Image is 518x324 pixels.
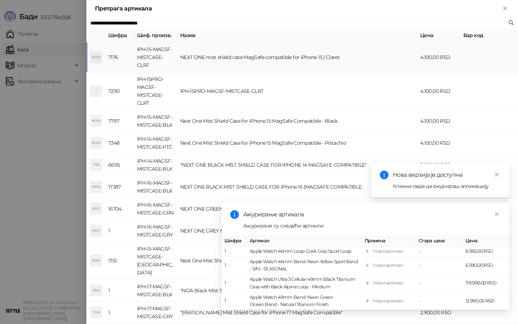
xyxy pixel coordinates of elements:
[177,42,417,72] td: NEXT ONE mist shield case MagSafe compatible for iPhone 15 | Claret
[90,159,102,171] div: "OB
[494,172,499,177] span: close
[222,236,247,246] th: Шифра
[134,220,177,242] td: IPH-16-MAGSF-MISTCASE-GRY
[177,302,417,324] td: "[PERSON_NAME] Mist Shield Case for iPhone 17 MagSafe Compatible"
[134,42,177,72] td: IPH-15-MAGSF-MISTCASE-CLRT
[493,210,501,218] a: Close
[177,220,417,242] td: NEXT ONE GREY MIST SHIELD CASE FOR iPhone 16 | MAGSAFE COMPATIBLE
[230,210,239,219] span: info-circle
[247,257,362,274] td: Apple Watch 46mm Band: Neon Yellow Sport Band - S/M - SEASONAL
[134,28,177,42] th: Шиф. произв.
[105,220,134,242] td: 1
[243,210,501,219] div: Ажурирање артикала
[460,28,518,42] th: Бар код
[90,181,102,193] div: NOB
[417,110,460,132] td: 4.100,00 RSD
[105,302,134,324] td: 1
[417,132,460,154] td: 4.100,00 RSD
[177,154,417,176] td: "NEXT ONE BLACK MIST SHIELD CASE FOR IPHONE 14 MAGSAFE COMPATIBLE"
[90,285,102,296] div: "BM
[463,246,509,257] td: 6.590,00 RSD
[105,198,134,220] td: 16704
[105,42,134,72] td: 7176
[416,257,463,274] td: -
[134,72,177,110] td: IPH-15PRO-MAGSF-MISTCASE-CLRT
[105,242,134,280] td: 7151
[222,246,247,257] td: 1
[416,236,463,246] th: Стара цена
[134,302,177,324] td: IPH-17-MAGSF-MISTCASE-GRY
[380,171,388,179] span: info-circle
[417,42,460,72] td: 4.100,00 RSD
[373,280,403,287] div: Нови артикал
[416,292,463,310] td: -
[134,110,177,132] td: IPH-15-MAGSF-MISTCASE-BLK
[177,132,417,154] td: Next One Mist Shield Case for iPhone 15 MagSafe Compatible - Pistachio
[105,110,134,132] td: 7797
[90,51,102,63] div: NOM
[417,28,460,42] th: Цена
[177,280,417,302] td: "NOA Black Mist Shield Case for iPhone 17 MagSafe Compatible"
[362,236,416,246] th: Промена
[134,154,177,176] td: IPH-14-MAGSF-MISTCASE-BLK
[105,154,134,176] td: 6695
[463,257,509,274] td: 6.590,00 RSD
[373,297,403,305] div: Нови артикал
[247,292,362,310] td: Apple Watch 49mm Band: Neon Green Ocean Band - Natural Titanium Finish
[177,72,417,110] td: IPH-15PRO-MAGSF-MISTCASE-CLRT
[222,292,247,310] td: 1
[105,280,134,302] td: 1
[494,212,499,217] span: close
[105,72,134,110] td: 7290
[90,137,102,149] div: NOM
[177,176,417,198] td: NEXT ONE BLACK MIST SHIELD CASE FOR iPhone 16 |MAGSAFE COMPATIBLE
[243,222,501,230] div: Ажурирани су следећи артикли:
[373,248,403,255] div: Нови артикал
[90,225,102,237] div: NOG
[105,176,134,198] td: 17387
[90,307,102,318] div: "GM
[393,171,501,179] div: Нова верзија је доступна
[134,280,177,302] td: IPH-17-MAGSF-MISTCASE-BLK
[90,115,102,127] div: NOM
[90,85,102,97] div: I
[463,292,509,310] td: 12.990,00 RSD
[177,28,417,42] th: Назив
[501,4,509,13] button: Close
[463,236,509,246] th: Цена
[416,275,463,292] td: -
[134,176,177,198] td: IPH-16-MAGSF-MISTCASE-BLK
[373,262,403,269] div: Нови артикал
[247,275,362,292] td: Apple Watch Ultra 3 Cellular 49mm Black Titanium Case with Black Alpine Loop - Medium
[134,132,177,154] td: IPH-15-MAGSF-MISTCASE-PTC
[463,275,509,292] td: 119.990,00 RSD
[177,198,417,220] td: NEXT ONE GREEN MIST SHIELD CASE FOR iPhone 16 | MAGSAFE COMPATIBLE
[134,198,177,220] td: IPH-16-MAGSF-MISTCASE-GRN
[90,203,102,215] div: NOG
[417,154,460,176] td: 3.500,00 RSD
[177,242,417,280] td: Next One Mist Shield Case for iPhone 15 MagSafe Compatible - Midnight
[222,257,247,274] td: 1
[493,171,501,179] a: Close
[393,182,501,190] div: Кликни овде да ажурираш апликацију
[222,275,247,292] td: 1
[177,110,417,132] td: Next One Mist Shield Case for iPhone 15 MagSafe Compatible - Black
[247,246,362,257] td: Apple Watch 46mm Loop: Dark Gray Sport Loop
[416,246,463,257] td: -
[90,255,102,266] div: NOM
[105,28,134,42] th: Шифра
[417,72,460,110] td: 4.100,00 RSD
[134,242,177,280] td: IPH-15-MAGSF-MISTCASE-[GEOGRAPHIC_DATA]
[95,4,501,13] div: Претрага артикала
[105,132,134,154] td: 7348
[247,236,362,246] th: Артикал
